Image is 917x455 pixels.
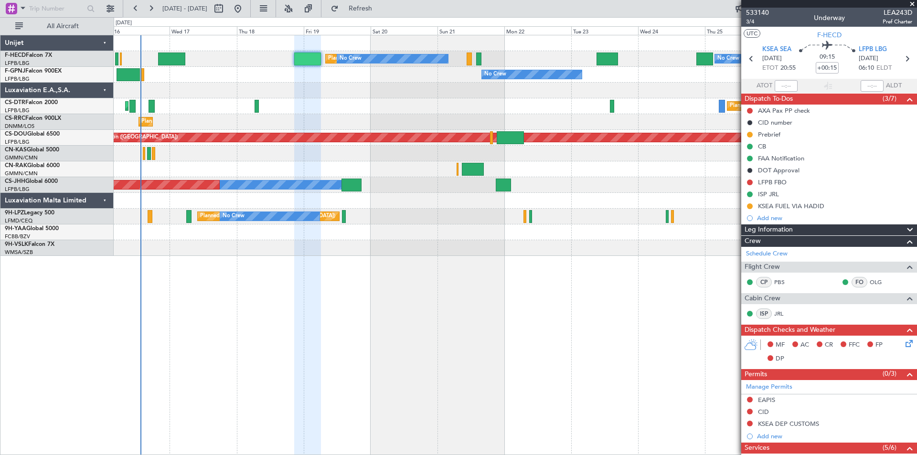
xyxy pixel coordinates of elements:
div: Planned Maint [GEOGRAPHIC_DATA] ([GEOGRAPHIC_DATA]) [141,115,292,129]
a: GMMN/CMN [5,154,38,161]
span: Services [745,443,769,454]
div: FO [852,277,867,287]
span: 3/4 [746,18,769,26]
div: No Crew [717,52,739,66]
a: LFPB/LBG [5,186,30,193]
div: Tue 16 [103,26,170,35]
div: Underway [814,13,845,23]
input: --:-- [775,80,798,92]
a: LFPB/LBG [5,107,30,114]
div: Add new [757,214,912,222]
div: KSEA FUEL VIA HADID [758,202,824,210]
span: CN-RAK [5,163,27,169]
span: FFC [849,340,860,350]
a: WMSA/SZB [5,249,33,256]
a: Schedule Crew [746,249,788,259]
div: Planned Maint Nice ([GEOGRAPHIC_DATA]) [730,99,836,113]
div: Planned Maint [GEOGRAPHIC_DATA] ([GEOGRAPHIC_DATA]) [328,52,479,66]
a: CS-RRCFalcon 900LX [5,116,61,121]
div: [DATE] [116,19,132,27]
span: F-HECD [5,53,26,58]
span: CS-RRC [5,116,25,121]
div: Planned Maint London ([GEOGRAPHIC_DATA]) [64,130,178,145]
span: CN-KAS [5,147,27,153]
a: CS-JHHGlobal 6000 [5,179,58,184]
span: Flight Crew [745,262,780,273]
span: F-GPNJ [5,68,25,74]
a: LFPB/LBG [5,138,30,146]
span: All Aircraft [25,23,101,30]
span: Leg Information [745,224,793,235]
div: Sun 21 [437,26,504,35]
div: No Crew [223,209,245,223]
span: Permits [745,369,767,380]
button: Refresh [326,1,384,16]
span: Dispatch To-Dos [745,94,793,105]
span: [DATE] [859,54,878,63]
span: Cabin Crew [745,293,780,304]
div: Add new [757,432,912,440]
span: ETOT [762,63,778,73]
span: [DATE] [762,54,782,63]
span: Crew [745,236,761,247]
a: 9H-VSLKFalcon 7X [5,242,54,247]
span: CS-DOU [5,131,27,137]
span: 9H-VSLK [5,242,28,247]
button: All Aircraft [11,19,104,34]
span: F-HECD [817,30,842,40]
span: LFPB LBG [859,45,887,54]
a: 9H-LPZLegacy 500 [5,210,54,216]
div: CID number [758,118,792,127]
a: 9H-YAAGlobal 5000 [5,226,59,232]
a: CS-DTRFalcon 2000 [5,100,58,106]
span: [DATE] - [DATE] [162,4,207,13]
div: ISP [756,308,772,319]
span: 06:10 [859,63,874,73]
a: F-HECDFalcon 7X [5,53,52,58]
button: UTC [744,29,760,38]
div: DOT Approval [758,166,800,174]
a: LFPB/LBG [5,60,30,67]
div: No Crew [484,67,506,82]
span: KSEA SEA [762,45,791,54]
div: Fri 19 [304,26,371,35]
span: 533140 [746,8,769,18]
a: DNMM/LOS [5,123,34,130]
div: Planned [GEOGRAPHIC_DATA] ([GEOGRAPHIC_DATA]) [200,209,335,223]
div: EAPIS [758,396,775,404]
span: DP [776,354,784,364]
span: Dispatch Checks and Weather [745,325,835,336]
span: (5/6) [883,443,896,453]
span: FP [875,340,883,350]
span: CS-DTR [5,100,25,106]
span: CS-JHH [5,179,25,184]
a: LFMD/CEQ [5,217,32,224]
div: ISP JRL [758,190,779,198]
span: ATOT [757,81,772,91]
div: Mon 22 [504,26,571,35]
div: Tue 23 [571,26,638,35]
span: LEA243D [883,8,912,18]
div: Thu 25 [705,26,772,35]
div: FAA Notification [758,154,804,162]
a: F-GPNJFalcon 900EX [5,68,62,74]
a: JRL [774,309,796,318]
div: KSEA DEP CUSTOMS [758,420,819,428]
span: 9H-LPZ [5,210,24,216]
a: GMMN/CMN [5,170,38,177]
a: CN-RAKGlobal 6000 [5,163,60,169]
span: 20:55 [780,63,796,73]
span: MF [776,340,785,350]
a: FCBB/BZV [5,233,30,240]
a: LFPB/LBG [5,75,30,83]
span: 9H-YAA [5,226,26,232]
div: Wed 17 [170,26,236,35]
div: CB [758,142,766,150]
span: ELDT [876,63,892,73]
a: Manage Permits [746,382,792,392]
a: PBS [774,278,796,286]
div: LFPB FBO [758,178,787,186]
span: (3/7) [883,94,896,104]
span: (0/3) [883,369,896,379]
div: CP [756,277,772,287]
